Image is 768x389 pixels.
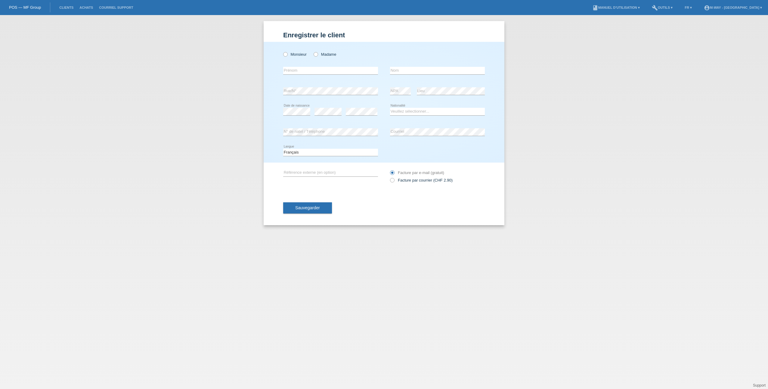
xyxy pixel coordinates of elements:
[283,202,332,214] button: Sauvegarder
[390,178,394,185] input: Facture par courrier (CHF 2.90)
[652,5,658,11] i: build
[9,5,41,10] a: POS — MF Group
[704,5,710,11] i: account_circle
[314,52,336,57] label: Madame
[589,6,643,9] a: bookManuel d’utilisation ▾
[283,52,287,56] input: Monsieur
[314,52,317,56] input: Madame
[390,178,453,182] label: Facture par courrier (CHF 2.90)
[283,52,307,57] label: Monsieur
[649,6,676,9] a: buildOutils ▾
[390,170,444,175] label: Facture par e-mail (gratuit)
[390,170,394,178] input: Facture par e-mail (gratuit)
[56,6,76,9] a: Clients
[96,6,136,9] a: Courriel Support
[701,6,765,9] a: account_circlem-way - [GEOGRAPHIC_DATA] ▾
[592,5,598,11] i: book
[753,383,766,387] a: Support
[682,6,695,9] a: FR ▾
[295,205,320,210] span: Sauvegarder
[283,31,485,39] h1: Enregistrer le client
[76,6,96,9] a: Achats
